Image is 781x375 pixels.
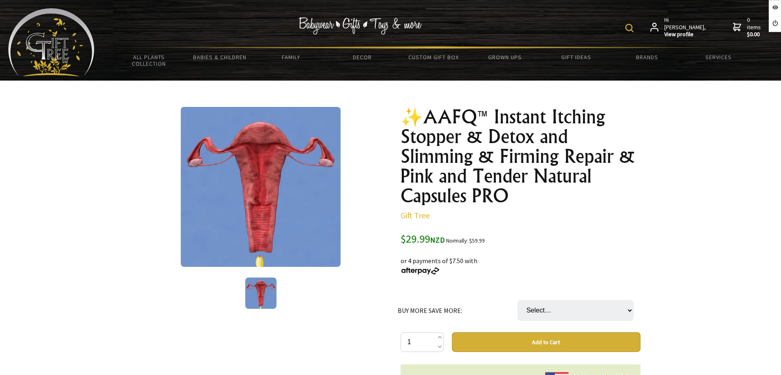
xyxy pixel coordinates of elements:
strong: $0.00 [747,31,763,38]
a: Family [256,49,327,66]
span: 0 items [747,16,763,38]
span: NZD [430,235,445,245]
small: Normally: $59.99 [446,237,485,244]
img: Babywear - Gifts - Toys & more [298,17,422,35]
strong: View profile [664,31,707,38]
img: product search [625,24,634,32]
img: Babyware - Gifts - Toys and more... [8,8,94,76]
a: Hi [PERSON_NAME],View profile [650,16,707,38]
img: ✨AAFQ™ Instant Itching Stopper & Detox and Slimming & Firming Repair & Pink and Tender Natural Ca... [245,278,276,309]
a: 0 items$0.00 [733,16,763,38]
span: $29.99 [401,232,445,245]
button: Add to Cart [452,332,640,352]
a: Brands [612,49,683,66]
td: BUY MORE SAVE MORE: [398,289,518,332]
h1: ✨AAFQ™ Instant Itching Stopper & Detox and Slimming & Firming Repair & Pink and Tender Natural Ca... [401,107,640,206]
a: Babies & Children [184,49,256,66]
a: Decor [327,49,398,66]
a: Custom Gift Box [398,49,469,66]
img: Afterpay [401,267,440,275]
a: Services [683,49,754,66]
a: Gift Tree [401,210,430,220]
a: All Plants Collection [113,49,184,72]
img: ✨AAFQ™ Instant Itching Stopper & Detox and Slimming & Firming Repair & Pink and Tender Natural Ca... [181,107,341,267]
a: Grown Ups [469,49,540,66]
div: or 4 payments of $7.50 with [401,246,640,275]
span: Hi [PERSON_NAME], [664,16,707,38]
a: Gift Ideas [540,49,611,66]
